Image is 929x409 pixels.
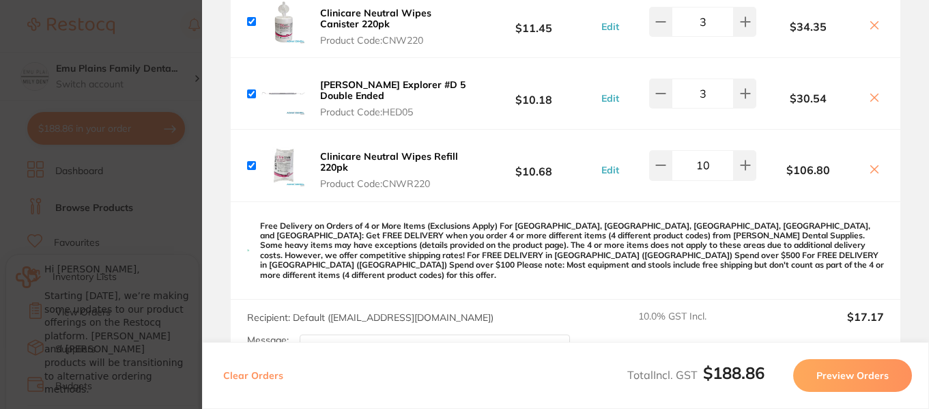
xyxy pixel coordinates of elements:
b: $10.18 [470,81,598,107]
div: Hi [PERSON_NAME], Starting [DATE], we’re making some updates to our product offerings on the Rest... [44,29,189,163]
div: We’re committed to ensuring a smooth transition for you! Our team is standing by to help you with... [44,170,189,251]
span: Product Code: CNW220 [320,35,466,46]
button: Edit [597,92,623,104]
button: Edit [597,164,623,176]
button: Clinicare Neutral Wipes Refill 220pk Product Code:CNWR220 [316,150,470,190]
b: $34.35 [756,20,859,33]
b: $106.80 [756,164,859,176]
img: Profile image for Restocq [16,33,38,55]
div: message notification from Restocq, 5m ago. Hi Samuel, Starting 11 August, we’re making some updat... [5,20,199,261]
b: $10.68 [470,153,598,178]
b: Clinicare Neutral Wipes Refill 220pk [320,150,458,173]
b: $11.45 [470,9,598,34]
button: Clinicare Neutral Wipes Canister 220pk Product Code:CNW220 [316,7,470,46]
button: [PERSON_NAME] Explorer #D 5 Double Ended Product Code:HED05 [316,79,470,118]
img: YTJ6ZWZ2Ng [261,143,305,187]
p: Free Delivery on Orders of 4 or More Items (Exclusions Apply) For [GEOGRAPHIC_DATA], [GEOGRAPHIC_... [260,221,884,280]
span: Product Code: CNWR220 [320,178,466,189]
b: $30.54 [756,92,859,104]
button: Edit [597,20,623,33]
p: Message from Restocq, sent 5m ago [44,240,189,252]
span: Product Code: HED05 [320,107,466,117]
b: [PERSON_NAME] Explorer #D 5 Double Ended [320,79,466,102]
div: Message content [44,29,189,234]
b: Clinicare Neutral Wipes Canister 220pk [320,7,431,30]
img: aWNpamloNQ [261,72,305,115]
